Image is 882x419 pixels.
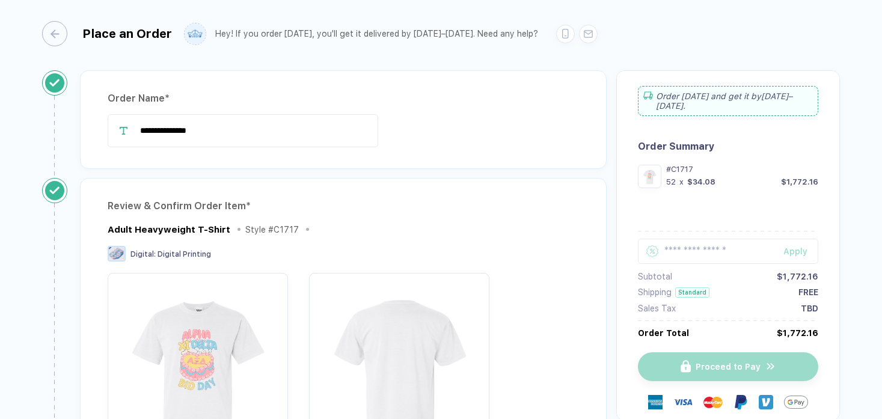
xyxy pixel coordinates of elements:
[801,304,818,313] div: TBD
[768,239,818,264] button: Apply
[185,23,206,44] img: user profile
[82,26,172,41] div: Place an Order
[783,246,818,256] div: Apply
[638,272,672,281] div: Subtotal
[108,246,126,261] img: Digital
[215,29,538,39] div: Hey! If you order [DATE], you'll get it delivered by [DATE]–[DATE]. Need any help?
[245,225,299,234] div: Style # C1717
[675,287,709,298] div: Standard
[108,224,230,235] div: Adult Heavyweight T-Shirt
[777,272,818,281] div: $1,772.16
[648,395,663,409] img: express
[733,395,748,409] img: Paypal
[108,197,579,216] div: Review & Confirm Order Item
[777,328,818,338] div: $1,772.16
[108,89,579,108] div: Order Name
[638,287,672,297] div: Shipping
[666,165,818,174] div: #C1717
[673,393,693,412] img: visa
[678,177,685,186] div: x
[666,177,676,186] div: 52
[687,177,715,186] div: $34.08
[784,390,808,414] img: GPay
[638,86,818,116] div: Order [DATE] and get it by [DATE]–[DATE] .
[638,304,676,313] div: Sales Tax
[641,168,658,185] img: 981f617e-9b4e-4dca-9e86-45f6f65e5c2e_nt_front_1756254401412.jpg
[703,393,723,412] img: master-card
[781,177,818,186] div: $1,772.16
[158,250,211,258] span: Digital Printing
[759,395,773,409] img: Venmo
[638,328,689,338] div: Order Total
[130,250,156,258] span: Digital :
[798,287,818,297] div: FREE
[638,141,818,152] div: Order Summary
